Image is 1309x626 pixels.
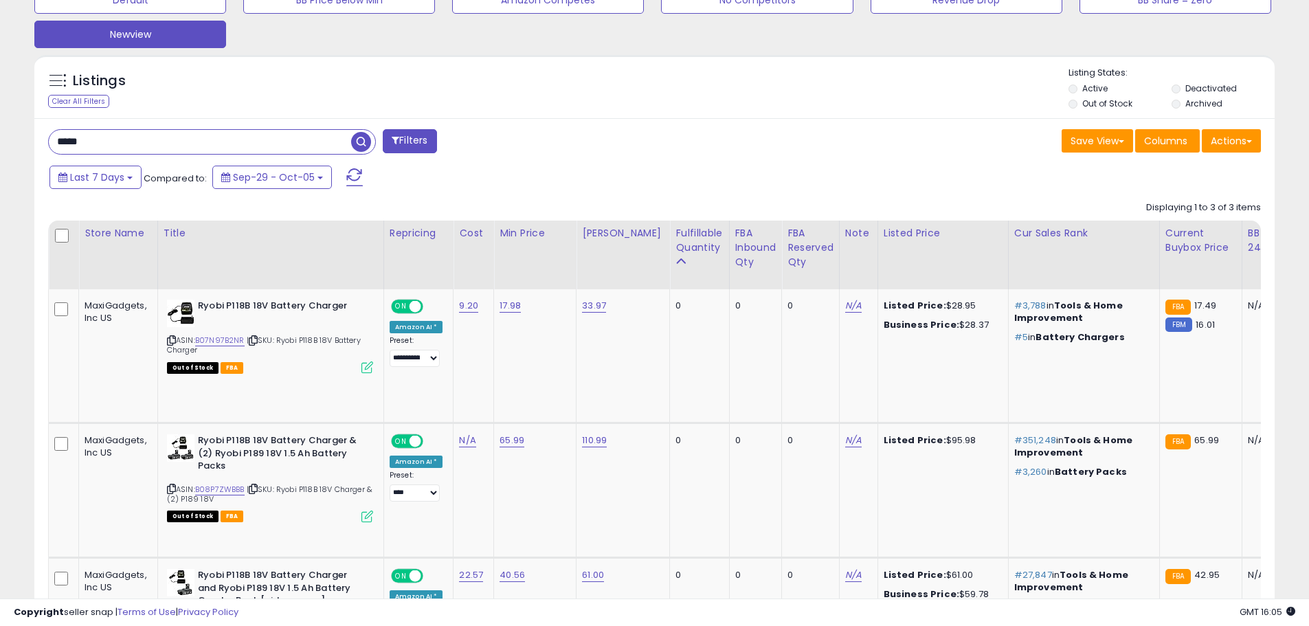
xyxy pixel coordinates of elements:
[1014,569,1149,594] p: in
[167,434,194,462] img: 41yw3OlU1yL._SL40_.jpg
[1014,466,1149,478] p: in
[34,21,226,48] button: Newview
[845,568,862,582] a: N/A
[787,569,829,581] div: 0
[787,434,829,447] div: 0
[884,434,946,447] b: Listed Price:
[1036,331,1124,344] span: Battery Chargers
[675,569,718,581] div: 0
[884,300,998,312] div: $28.95
[144,172,207,185] span: Compared to:
[735,434,772,447] div: 0
[195,335,245,346] a: B07N97B2NR
[500,299,521,313] a: 17.98
[390,336,443,367] div: Preset:
[1135,129,1200,153] button: Columns
[459,226,488,241] div: Cost
[85,569,147,594] div: MaxiGadgets, Inc US
[164,226,378,241] div: Title
[845,299,862,313] a: N/A
[735,569,772,581] div: 0
[383,129,436,153] button: Filters
[1248,300,1293,312] div: N/A
[1014,568,1128,594] span: Tools & Home Improvement
[1055,465,1127,478] span: Battery Packs
[14,606,238,619] div: seller snap | |
[459,568,483,582] a: 22.57
[1062,129,1133,153] button: Save View
[884,226,1003,241] div: Listed Price
[390,321,443,333] div: Amazon AI *
[198,434,365,476] b: Ryobi P118B 18V Battery Charger & (2) Ryobi P189 18V 1.5 Ah Battery Packs
[787,226,833,269] div: FBA Reserved Qty
[787,300,829,312] div: 0
[884,569,998,581] div: $61.00
[167,300,373,372] div: ASIN:
[85,226,152,241] div: Store Name
[884,568,946,581] b: Listed Price:
[167,484,372,504] span: | SKU: Ryobi P118B 18V Charger & (2) P189 18V
[500,434,524,447] a: 65.99
[1248,434,1293,447] div: N/A
[1069,67,1275,80] p: Listing States:
[392,570,410,582] span: ON
[390,456,443,468] div: Amazon AI *
[459,299,478,313] a: 9.20
[845,434,862,447] a: N/A
[1014,226,1154,241] div: Cur Sales Rank
[459,434,476,447] a: N/A
[1014,300,1149,324] p: in
[884,299,946,312] b: Listed Price:
[167,434,373,521] div: ASIN:
[167,335,361,355] span: | SKU: Ryobi P118B 18V Battery Charger
[1014,465,1047,478] span: #3,260
[1165,317,1192,332] small: FBM
[85,434,147,459] div: MaxiGadgets, Inc US
[48,95,109,108] div: Clear All Filters
[1014,434,1056,447] span: #351,248
[582,226,664,241] div: [PERSON_NAME]
[1014,299,1047,312] span: #3,788
[221,511,244,522] span: FBA
[1014,331,1149,344] p: in
[675,300,718,312] div: 0
[1165,300,1191,315] small: FBA
[1014,434,1149,459] p: in
[1240,605,1295,618] span: 2025-10-13 16:05 GMT
[1014,331,1028,344] span: #5
[212,166,332,189] button: Sep-29 - Oct-05
[675,226,723,255] div: Fulfillable Quantity
[735,226,776,269] div: FBA inbound Qty
[195,484,245,495] a: B08P7ZWBBB
[167,362,219,374] span: All listings that are currently out of stock and unavailable for purchase on Amazon
[49,166,142,189] button: Last 7 Days
[1082,98,1132,109] label: Out of Stock
[118,605,176,618] a: Terms of Use
[1248,226,1298,255] div: BB Share 24h.
[582,568,604,582] a: 61.00
[1082,82,1108,94] label: Active
[1014,568,1052,581] span: #27,847
[1014,434,1132,459] span: Tools & Home Improvement
[198,569,365,611] b: Ryobi P118B 18V Battery Charger and Ryobi P189 18V 1.5 Ah Battery Combo Pack [video game]
[1194,568,1220,581] span: 42.95
[1185,82,1237,94] label: Deactivated
[392,436,410,447] span: ON
[1146,201,1261,214] div: Displaying 1 to 3 of 3 items
[167,511,219,522] span: All listings that are currently out of stock and unavailable for purchase on Amazon
[1194,434,1219,447] span: 65.99
[1185,98,1222,109] label: Archived
[1165,434,1191,449] small: FBA
[1248,569,1293,581] div: N/A
[390,471,443,502] div: Preset:
[582,434,607,447] a: 110.99
[884,318,959,331] b: Business Price:
[390,226,448,241] div: Repricing
[845,226,872,241] div: Note
[500,226,570,241] div: Min Price
[1202,129,1261,153] button: Actions
[500,568,525,582] a: 40.56
[1194,299,1216,312] span: 17.49
[1165,226,1236,255] div: Current Buybox Price
[675,434,718,447] div: 0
